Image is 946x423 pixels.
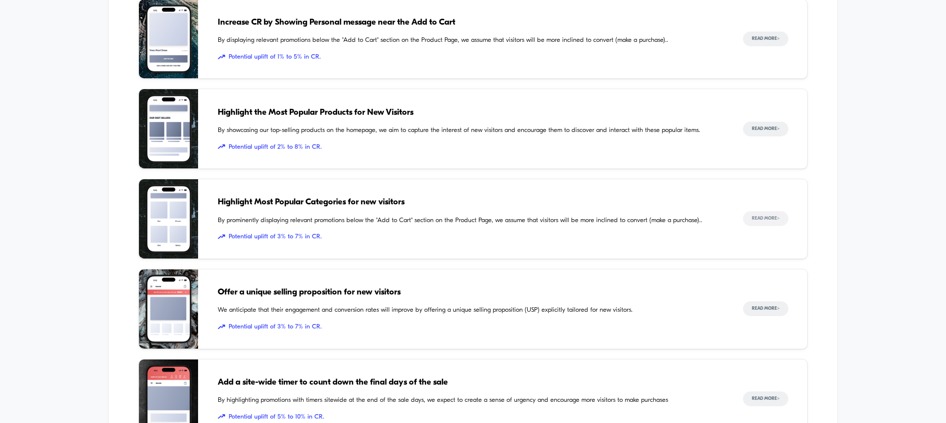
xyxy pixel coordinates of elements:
span: Potential uplift of 2% to 8% in CR. [218,142,723,152]
button: Read More> [743,32,788,46]
div: Current time [342,253,365,264]
div: Duration [366,253,392,264]
span: By highlighting promotions with timers sitewide at the end of the sale days, we expect to create ... [218,395,723,405]
span: By prominently displaying relevant promotions below the "Add to Cart" section on the Product Page... [218,216,723,226]
span: By displaying relevant promotions below the "Add to Cart" section on the Product Page, we assume ... [218,35,723,45]
span: Potential uplift of 1% to 5% in CR. [218,52,723,62]
span: Increase CR by Showing Personal message near the Add to Cart [218,16,723,29]
span: Potential uplift of 5% to 10% in CR. [218,412,723,422]
span: Potential uplift of 3% to 7% in CR. [218,232,723,242]
img: By showcasing our top-selling products on the homepage, we aim to capture the interest of new vis... [139,89,198,168]
span: By showcasing our top-selling products on the homepage, we aim to capture the interest of new vis... [218,126,723,135]
button: Play, NEW DEMO 2025-VEED.mp4 [5,251,21,266]
span: Potential uplift of 3% to 7% in CR. [218,322,723,332]
span: Highlight Most Popular Categories for new visitors [218,196,723,209]
span: Add a site-wide timer to count down the final days of the sale [218,376,723,389]
button: Read More> [743,301,788,316]
img: By prominently displaying relevant promotions below the "Add to Cart" section on the Product Page... [139,179,198,259]
span: Offer a unique selling proposition for new visitors [218,286,723,299]
input: Seek [7,237,477,247]
span: We anticipate that their engagement and conversion rates will improve by offering a unique sellin... [218,305,723,315]
button: Read More> [743,391,788,406]
input: Volume [411,254,441,263]
button: Read More> [743,122,788,136]
button: Read More> [743,211,788,226]
img: We anticipate that their engagement and conversion rates will improve by offering a unique sellin... [139,269,198,349]
button: Play, NEW DEMO 2025-VEED.mp4 [230,124,253,148]
span: Highlight the Most Popular Products for New Visitors [218,106,723,119]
